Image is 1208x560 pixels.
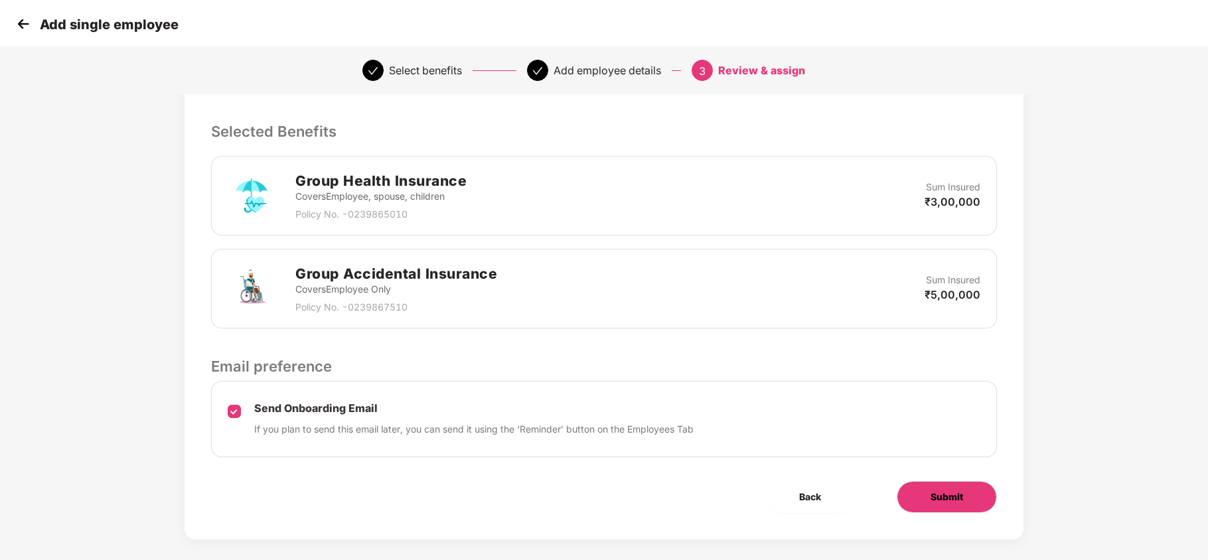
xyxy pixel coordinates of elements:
[295,170,467,192] h2: Group Health Insurance
[799,490,821,504] span: Back
[368,66,378,76] span: check
[295,282,497,297] p: Covers Employee Only
[554,60,661,81] div: Add employee details
[295,207,467,222] p: Policy No. - 0239865010
[532,66,543,76] span: check
[295,263,497,285] h2: Group Accidental Insurance
[766,481,854,513] button: Back
[254,422,694,437] p: If you plan to send this email later, you can send it using the ‘Reminder’ button on the Employee...
[13,14,33,34] img: svg+xml;base64,PHN2ZyB4bWxucz0iaHR0cDovL3d3dy53My5vcmcvMjAwMC9zdmciIHdpZHRoPSIzMCIgaGVpZ2h0PSIzMC...
[40,17,179,33] p: Add single employee
[931,490,963,504] span: Submit
[699,64,706,78] span: 3
[926,273,980,287] p: Sum Insured
[389,60,462,81] div: Select benefits
[925,287,980,302] p: ₹5,00,000
[718,60,805,81] div: Review & assign
[211,120,997,143] p: Selected Benefits
[926,180,980,194] p: Sum Insured
[228,172,275,220] img: svg+xml;base64,PHN2ZyB4bWxucz0iaHR0cDovL3d3dy53My5vcmcvMjAwMC9zdmciIHdpZHRoPSI3MiIgaGVpZ2h0PSI3Mi...
[228,265,275,313] img: svg+xml;base64,PHN2ZyB4bWxucz0iaHR0cDovL3d3dy53My5vcmcvMjAwMC9zdmciIHdpZHRoPSI3MiIgaGVpZ2h0PSI3Mi...
[295,189,467,204] p: Covers Employee, spouse, children
[254,401,694,415] p: Send Onboarding Email
[295,300,497,315] p: Policy No. - 0239867510
[211,355,997,378] p: Email preference
[925,194,980,209] p: ₹3,00,000
[897,481,997,513] button: Submit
